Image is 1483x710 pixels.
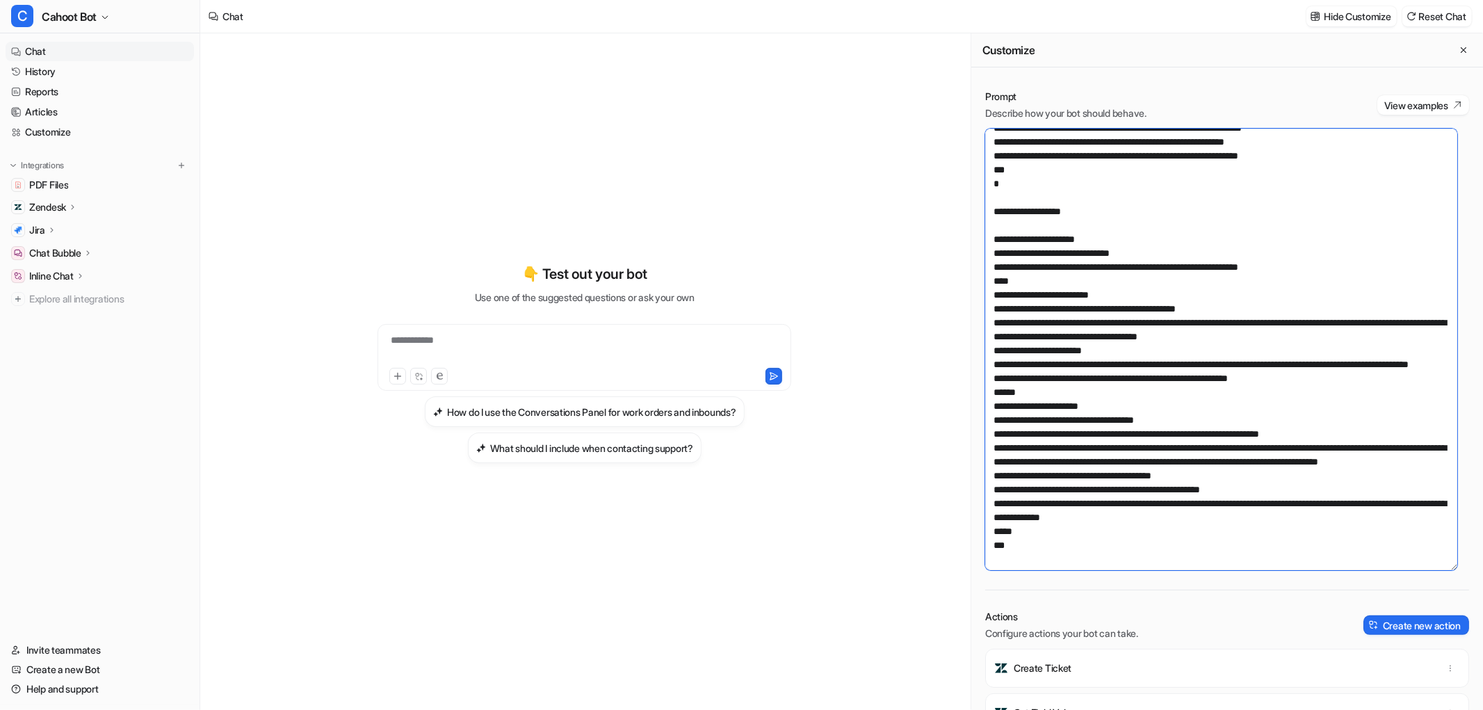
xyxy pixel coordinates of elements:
img: Inline Chat [14,272,22,280]
p: Prompt [985,90,1146,104]
p: Actions [985,610,1138,624]
button: Reset Chat [1402,6,1472,26]
img: create-action-icon.svg [1369,620,1379,630]
p: Create Ticket [1014,661,1071,675]
b: [EMAIL_ADDRESS] [34,168,133,179]
a: Articles [6,102,194,122]
button: What should I include when contacting support?What should I include when contacting support? [468,433,702,463]
img: Profile image for eesel [40,8,62,30]
div: You’ll get replies here and in your email:✉️[EMAIL_ADDRESS]Our usual reply time🕒1 day [11,131,228,223]
img: Create Ticket icon [994,661,1008,675]
img: Profile image for eesel [68,255,82,269]
button: Start recording [88,455,99,467]
b: 1 day [34,202,64,213]
p: Zendesk [29,200,66,214]
span: Explore all integrations [29,288,188,310]
p: Configure actions your bot can take. [985,627,1138,640]
a: Reports [6,82,194,102]
button: Integrations [6,159,68,172]
div: I'll check in with the team, as we’ve been quite booked up this week. I’ll make sure to get back ... [22,321,217,389]
button: Emoji picker [22,455,33,467]
button: View examples [1377,95,1469,115]
a: Customize [6,122,194,142]
button: Upload attachment [66,455,77,467]
img: explore all integrations [11,292,25,306]
span: Cahoot Bot [42,7,97,26]
div: Thanks, Kyva [22,389,217,416]
button: Close flyout [1455,42,1472,58]
h2: Customize [982,43,1035,57]
img: What should I include when contacting support? [476,443,486,453]
button: Home [218,6,244,32]
p: Use one of the suggested questions or ask your own [475,290,695,305]
p: Hide Customize [1324,9,1391,24]
a: Help and support [6,679,194,699]
div: Hey there, ​ [22,293,217,321]
span: PDF Files [29,178,68,192]
img: PDF Files [14,181,22,189]
p: Jira [29,223,45,237]
button: go back [9,6,35,32]
div: Our usual reply time 🕒 [22,188,217,215]
p: Inline Chat [29,269,74,283]
h3: What should I include when contacting support? [490,441,693,455]
img: How do I use the Conversations Panel for work orders and inbounds? [433,407,443,417]
span: C [11,5,33,27]
a: Create a new Bot [6,660,194,679]
h3: How do I use the Conversations Panel for work orders and inbounds? [447,405,736,419]
div: joined the conversation [86,256,211,268]
button: Send a message… [238,450,261,472]
div: eesel says… [11,285,267,455]
img: expand menu [8,161,18,170]
div: Close [244,6,269,31]
div: [DATE] [11,234,267,253]
img: reset [1407,11,1416,22]
a: Explore all integrations [6,289,194,309]
p: Describe how your bot should behave. [985,106,1146,120]
img: Chat Bubble [14,249,22,257]
a: History [6,62,194,81]
img: Zendesk [14,203,22,211]
p: Chat Bubble [29,246,81,260]
p: Active 45m ago [67,17,138,31]
button: Gif picker [44,455,55,467]
div: rklouda@cahoot.ai says… [11,35,267,131]
a: Invite teammates [6,640,194,660]
p: Integrations [21,160,64,171]
a: Chat [6,42,194,61]
button: Create new action [1363,615,1469,635]
img: menu_add.svg [177,161,186,170]
button: How do I use the Conversations Panel for work orders and inbounds?How do I use the Conversations ... [425,396,745,427]
div: eesel says… [11,253,267,285]
img: Jira [14,226,22,234]
div: You’ll get replies here and in your email: ✉️ [22,140,217,181]
img: customize [1311,11,1320,22]
b: eesel [86,257,111,267]
div: can we please set up another call to have someone help with our set up. Per my last discussion, y... [61,44,256,112]
div: Chat [222,9,243,24]
a: PDF FilesPDF Files [6,175,194,195]
div: Hey there,​I'll check in with the team, as we’ve been quite booked up this week. I’ll make sure t... [11,285,228,424]
button: Hide Customize [1306,6,1397,26]
h1: eesel [67,7,97,17]
div: can we please set up another call to have someone help with our set up. Per my last discussion, y... [50,35,267,120]
textarea: Message… [12,426,266,450]
p: 👇 Test out your bot [522,264,647,284]
div: Operator says… [11,131,267,234]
